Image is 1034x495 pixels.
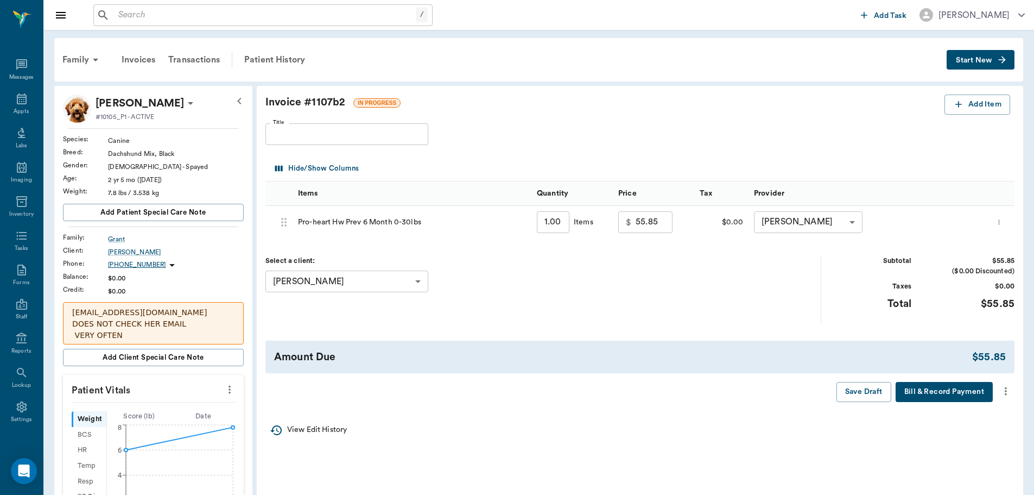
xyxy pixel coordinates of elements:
[118,424,122,431] tspan: 8
[108,234,244,244] a: Grant
[63,259,108,268] div: Phone :
[72,307,234,341] p: [EMAIL_ADDRESS][DOMAIN_NAME] DOES NOT CHECK HER EMAIL VERY OFTEN
[63,147,108,157] div: Breed :
[274,349,972,365] div: Amount Due
[72,458,106,474] div: Temp
[103,352,204,364] span: Add client Special Care Note
[531,181,613,206] div: Quantity
[108,136,244,146] div: Canine
[16,142,27,150] div: Labs
[265,271,428,292] div: [PERSON_NAME]
[944,95,1010,115] button: Add Item
[911,5,1033,25] button: [PERSON_NAME]
[63,173,108,183] div: Age :
[72,411,106,427] div: Weight
[11,416,33,424] div: Settings
[238,47,312,73] a: Patient History
[938,9,1010,22] div: [PERSON_NAME]
[63,375,244,402] p: Patient Vitals
[265,256,428,266] div: Select a client:
[754,178,784,209] div: Provider
[972,349,1006,365] div: $55.85
[618,178,637,209] div: Price
[9,210,34,218] div: Inventory
[830,296,911,312] div: Total
[63,246,108,255] div: Client :
[162,47,226,73] a: Transactions
[293,206,531,239] div: Pro-heart Hw Prev 6 Month 0-30lbs
[221,380,238,399] button: more
[272,160,361,177] button: Select columns
[997,382,1014,400] button: more
[636,211,673,233] input: 0.00
[63,349,244,366] button: Add client Special Care Note
[14,108,29,116] div: Appts
[15,245,28,253] div: Tasks
[12,381,31,390] div: Lookup
[115,47,162,73] a: Invoices
[626,216,631,229] p: $
[836,382,891,402] button: Save Draft
[694,181,748,206] div: Tax
[265,95,944,110] div: Invoice # 1107b2
[416,8,428,22] div: /
[700,178,712,209] div: Tax
[72,427,106,443] div: BCS
[108,162,244,172] div: [DEMOGRAPHIC_DATA] - Spayed
[118,472,122,479] tspan: 4
[63,95,91,123] img: Profile Image
[287,424,347,436] p: View Edit History
[933,281,1014,292] div: $0.00
[72,443,106,459] div: HR
[63,204,244,221] button: Add patient Special Care Note
[63,233,108,242] div: Family :
[50,4,72,26] button: Close drawer
[993,213,1005,231] button: more
[748,181,987,206] div: Provider
[933,266,1014,277] div: ($0.00 Discounted)
[63,272,108,281] div: Balance :
[107,411,172,422] div: Score ( lb )
[11,347,31,355] div: Reports
[830,281,911,292] div: Taxes
[96,95,184,112] div: Bella Grant
[896,382,993,402] button: Bill & Record Payment
[63,186,108,196] div: Weight :
[108,286,244,296] div: $0.00
[947,50,1014,70] button: Start New
[694,206,748,239] div: $0.00
[754,211,862,233] div: [PERSON_NAME]
[100,206,206,218] span: Add patient Special Care Note
[569,217,593,228] div: Items
[16,313,27,321] div: Staff
[96,95,184,112] p: [PERSON_NAME]
[108,175,244,185] div: 2 yr 5 mo ([DATE])
[11,458,37,484] div: Open Intercom Messenger
[354,99,400,107] span: IN PROGRESS
[613,181,694,206] div: Price
[118,447,122,453] tspan: 6
[830,256,911,266] div: Subtotal
[171,411,236,422] div: Date
[298,178,318,209] div: Items
[108,247,244,257] a: [PERSON_NAME]
[293,181,531,206] div: Items
[108,260,166,270] p: [PHONE_NUMBER]
[63,160,108,170] div: Gender :
[537,178,568,209] div: Quantity
[63,285,108,295] div: Credit :
[96,112,154,122] p: #10105_P1 - ACTIVE
[9,73,34,82] div: Messages
[933,296,1014,312] div: $55.85
[933,256,1014,266] div: $55.85
[273,118,284,126] label: Title
[13,279,29,287] div: Forms
[114,8,416,23] input: Search
[63,134,108,144] div: Species :
[72,474,106,490] div: Resp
